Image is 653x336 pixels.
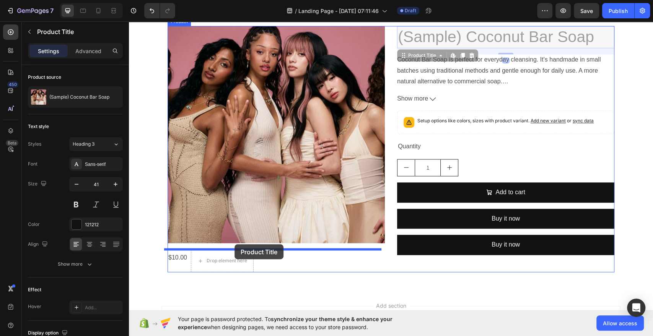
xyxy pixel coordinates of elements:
[574,3,599,18] button: Save
[28,141,41,148] div: Styles
[627,299,645,317] div: Open Intercom Messenger
[38,47,59,55] p: Settings
[28,303,41,310] div: Hover
[129,21,653,310] iframe: Design area
[85,304,121,311] div: Add...
[596,315,644,331] button: Allow access
[85,221,121,228] div: 121212
[31,89,46,105] img: product feature img
[405,7,416,14] span: Draft
[28,221,40,228] div: Color
[69,137,123,151] button: Heading 3
[609,7,628,15] div: Publish
[602,3,634,18] button: Publish
[28,161,37,167] div: Font
[298,7,379,15] span: Landing Page - [DATE] 07:11:46
[50,6,54,15] p: 7
[58,260,93,268] div: Show more
[6,140,18,146] div: Beta
[75,47,101,55] p: Advanced
[3,3,57,18] button: 7
[85,161,121,168] div: Sans-serif
[580,8,593,14] span: Save
[28,286,41,293] div: Effect
[178,315,422,331] span: Your page is password protected. To when designing pages, we need access to your store password.
[28,74,61,81] div: Product source
[28,239,49,250] div: Align
[28,257,123,271] button: Show more
[37,27,120,36] p: Product Title
[73,141,94,148] span: Heading 3
[28,123,49,130] div: Text style
[7,81,18,88] div: 450
[144,3,175,18] div: Undo/Redo
[28,179,48,189] div: Size
[49,94,109,100] p: (Sample) Coconut Bar Soap
[295,7,297,15] span: /
[603,319,637,327] span: Allow access
[178,316,392,330] span: synchronize your theme style & enhance your experience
